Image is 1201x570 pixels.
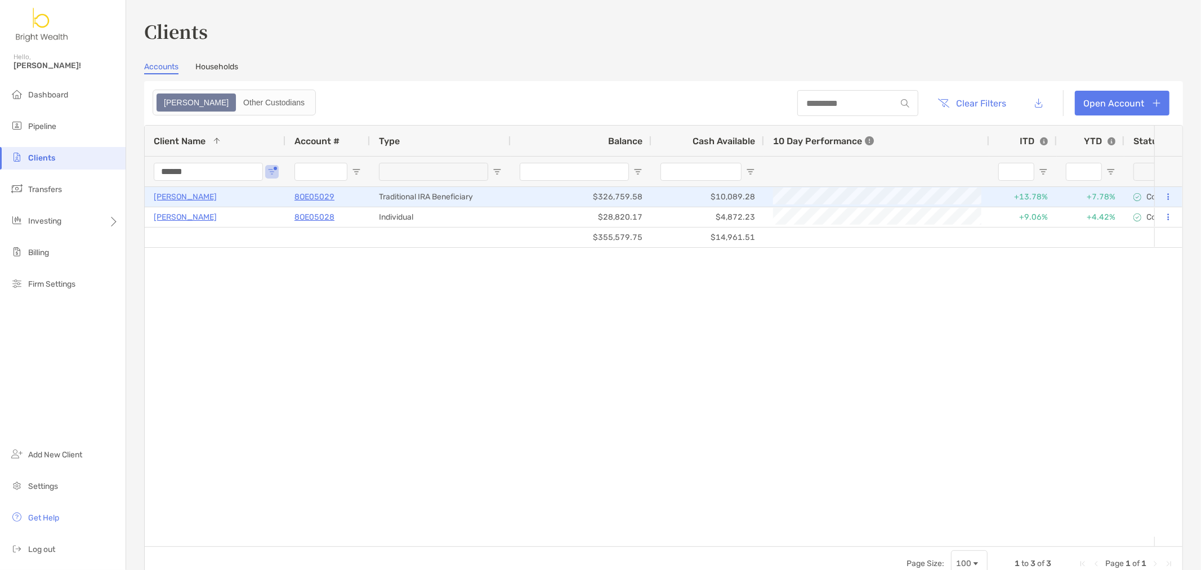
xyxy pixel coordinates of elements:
[493,167,502,176] button: Open Filter Menu
[154,163,263,181] input: Client Name Filter Input
[998,163,1034,181] input: ITD Filter Input
[1021,559,1029,568] span: to
[28,90,68,100] span: Dashboard
[28,248,49,257] span: Billing
[153,90,316,115] div: segmented control
[1078,559,1087,568] div: First Page
[1046,559,1051,568] span: 3
[989,207,1057,227] div: +9.06%
[10,510,24,524] img: get-help icon
[10,119,24,132] img: pipeline icon
[154,210,217,224] a: [PERSON_NAME]
[907,559,944,568] div: Page Size:
[28,513,59,523] span: Get Help
[379,136,400,146] span: Type
[28,450,82,460] span: Add New Client
[10,213,24,227] img: investing icon
[10,447,24,461] img: add_new_client icon
[294,190,334,204] a: 8OE05029
[693,136,755,146] span: Cash Available
[633,167,642,176] button: Open Filter Menu
[10,542,24,555] img: logout icon
[1105,559,1124,568] span: Page
[28,482,58,491] span: Settings
[1066,163,1102,181] input: YTD Filter Input
[956,559,971,568] div: 100
[28,279,75,289] span: Firm Settings
[651,228,764,247] div: $14,961.51
[901,99,909,108] img: input icon
[1133,136,1163,146] span: Status
[294,210,334,224] a: 8OE05028
[237,95,311,110] div: Other Custodians
[746,167,755,176] button: Open Filter Menu
[1020,136,1048,146] div: ITD
[10,479,24,492] img: settings icon
[1146,192,1185,202] p: Completed
[1084,136,1115,146] div: YTD
[28,545,55,554] span: Log out
[10,87,24,101] img: dashboard icon
[1057,207,1124,227] div: +4.42%
[1092,559,1101,568] div: Previous Page
[158,95,235,110] div: Zoe
[608,136,642,146] span: Balance
[1126,559,1131,568] span: 1
[154,190,217,204] a: [PERSON_NAME]
[154,136,206,146] span: Client Name
[28,216,61,226] span: Investing
[511,207,651,227] div: $28,820.17
[1133,213,1141,221] img: complete icon
[1151,559,1160,568] div: Next Page
[511,228,651,247] div: $355,579.75
[511,187,651,207] div: $326,759.58
[370,207,511,227] div: Individual
[267,167,276,176] button: Open Filter Menu
[10,245,24,259] img: billing icon
[660,163,742,181] input: Cash Available Filter Input
[1133,193,1141,201] img: complete icon
[294,163,347,181] input: Account # Filter Input
[352,167,361,176] button: Open Filter Menu
[651,187,764,207] div: $10,089.28
[1037,559,1044,568] span: of
[1146,212,1185,222] p: Completed
[14,5,71,45] img: Zoe Logo
[1132,559,1140,568] span: of
[294,136,340,146] span: Account #
[144,62,178,74] a: Accounts
[773,126,874,156] div: 10 Day Performance
[28,185,62,194] span: Transfers
[10,182,24,195] img: transfers icon
[1057,187,1124,207] div: +7.78%
[28,122,56,131] span: Pipeline
[10,150,24,164] img: clients icon
[1039,167,1048,176] button: Open Filter Menu
[1015,559,1020,568] span: 1
[520,163,629,181] input: Balance Filter Input
[1106,167,1115,176] button: Open Filter Menu
[144,18,1183,44] h3: Clients
[930,91,1015,115] button: Clear Filters
[1030,559,1035,568] span: 3
[195,62,238,74] a: Households
[1141,559,1146,568] span: 1
[370,187,511,207] div: Traditional IRA Beneficiary
[651,207,764,227] div: $4,872.23
[28,153,55,163] span: Clients
[14,61,119,70] span: [PERSON_NAME]!
[1164,559,1173,568] div: Last Page
[1075,91,1169,115] a: Open Account
[989,187,1057,207] div: +13.78%
[10,277,24,290] img: firm-settings icon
